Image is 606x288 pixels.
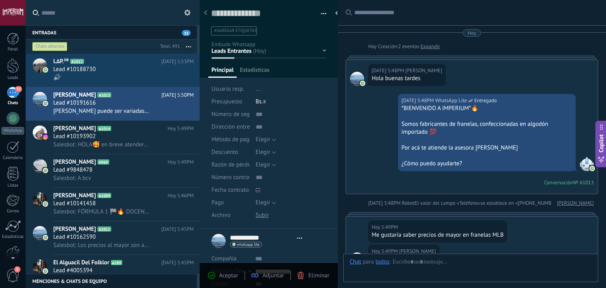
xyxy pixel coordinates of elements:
span: [PERSON_NAME] [53,158,96,166]
span: [DATE] 5:45PM [161,225,194,233]
span: 🔊 [53,74,61,81]
span: Usuario resp. [211,85,244,93]
a: avataricon[PERSON_NAME]A1013[DATE] 5:50PMLead #10191616[PERSON_NAME] puede ser variadas más que t... [26,87,200,120]
div: [DATE] 5:48PM [368,199,402,207]
span: [DATE] 5:45PM [161,259,194,267]
span: Dirección entrega [211,124,256,130]
img: icon [43,101,48,106]
div: Hoy [368,43,378,50]
div: Descuento [211,146,250,159]
div: Presupuesto [211,95,250,108]
div: Número contrato [211,171,250,184]
div: Archivo [211,209,250,222]
img: com.amocrm.amocrmwa.svg [589,166,595,171]
span: Lead #10162590 [53,233,96,241]
div: Razón de pérdida [211,159,250,171]
span: A1009 [97,193,111,198]
span: Entregado [474,97,497,105]
span: A1014 [97,126,111,131]
div: Hola buenas tardes [372,75,442,82]
div: Panel [2,47,24,52]
span: [PERSON_NAME] [53,125,96,133]
span: L∆P.⁰⁸ [53,58,69,65]
div: Correo [2,209,24,214]
div: Hoy 5:49PM [372,247,399,255]
a: avataricon[PERSON_NAME]A969Hoy 5:49PMLead #9848478Salesbot: A bcv [26,154,200,187]
span: Lead #10191616 [53,99,96,107]
span: [PERSON_NAME] [53,192,96,200]
img: com.amocrm.amocrmwa.svg [360,80,365,86]
span: WhatsApp Lite [435,97,467,105]
div: todos [376,258,389,265]
span: Elegir [256,148,270,156]
div: Bs. [256,95,326,108]
span: Presupuesto [211,98,242,105]
span: Fecha contrato [211,187,249,193]
span: 33 [15,86,22,92]
span: Hoy 5:46PM [168,192,194,200]
span: Descuento [211,149,238,155]
div: Chats [2,101,24,106]
div: Chats abiertos [32,42,67,51]
span: Elegir [256,161,270,168]
span: [DATE] 5:50PM [161,91,194,99]
span: Eliminar [308,272,329,279]
span: 2 eventos [398,43,419,50]
span: Número de seguimiento [211,111,272,117]
div: Ocultar [333,7,340,19]
div: Fecha contrato [211,184,250,196]
button: Elegir [256,196,276,209]
span: Hoy 5:49PM [168,158,194,166]
span: Método de pago [211,137,252,142]
span: Lead #10188730 [53,65,96,73]
span: A289 [111,260,122,265]
span: Lead #9848478 [53,166,92,174]
span: Salesbot: Los precios al mayor son a partir de 6 pzas en adelante corazón [53,241,150,249]
span: Lead #10141458 [53,200,96,208]
span: José Heredia [399,247,436,255]
div: Número de seguimiento [211,108,250,121]
div: [DATE] 5:48PM [402,97,435,105]
span: [PERSON_NAME] [53,225,96,233]
img: icon [43,235,48,240]
span: José Heredia [406,67,442,75]
span: ... [256,85,260,93]
div: Total: 491 [157,43,180,50]
div: Pago [211,196,250,209]
span: Lead #10193902 [53,133,96,140]
a: avataricon[PERSON_NAME]A1011[DATE] 5:45PMLead #10162590Salesbot: Los precios al mayor son a parti... [26,221,200,254]
div: № A1013 [573,179,594,186]
div: Usuario resp. [211,83,250,95]
span: para [363,258,374,266]
span: Archivo [211,212,230,218]
div: Dirección entrega [211,121,250,133]
span: Lead #4005394 [53,267,92,275]
span: 3 [14,266,21,273]
span: se establece en «[PHONE_NUMBER]» [481,199,561,207]
div: Compañía [211,252,249,265]
button: Más [180,39,197,54]
span: Salesbot: A bcv [53,174,91,182]
div: Estadísticas [2,234,24,239]
span: Razón de pérdida [211,162,255,168]
span: Salesbot: FÓRMULA 1 🏁🔥 DOCENA: 114$ (9,5$c/u) MEDIA DOCENA: 63$ (10,5$c/u) *DETAL: 13$* [53,208,150,215]
span: [DATE] 5:53PM [161,58,194,65]
span: Salesbot: HOLA🥰 en breve atenderemos la información que necesitas. Este es nuestro número 0412826... [53,141,150,148]
a: avatariconL∆P.⁰⁸A1012[DATE] 5:53PMLead #10188730🔊 [26,54,200,87]
a: [PERSON_NAME] [557,199,594,207]
span: A969 [97,159,109,165]
a: Expandir [421,43,440,50]
img: icon [43,67,48,73]
span: Copilot [597,135,605,153]
div: Creación: [368,43,440,50]
div: WhatsApp [2,127,24,135]
span: Elegir [256,199,270,206]
span: El valor del campo «Teléfono» [415,199,481,207]
div: Método de pago [211,133,250,146]
div: Listas [2,183,24,188]
span: Principal [211,66,234,78]
div: *BIENVENIDO A IMPERIUM*🔥 [402,105,572,112]
div: ¿Cómo puedo ayudarte? [402,160,572,168]
button: Elegir [256,159,276,171]
div: Entradas [26,25,197,39]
